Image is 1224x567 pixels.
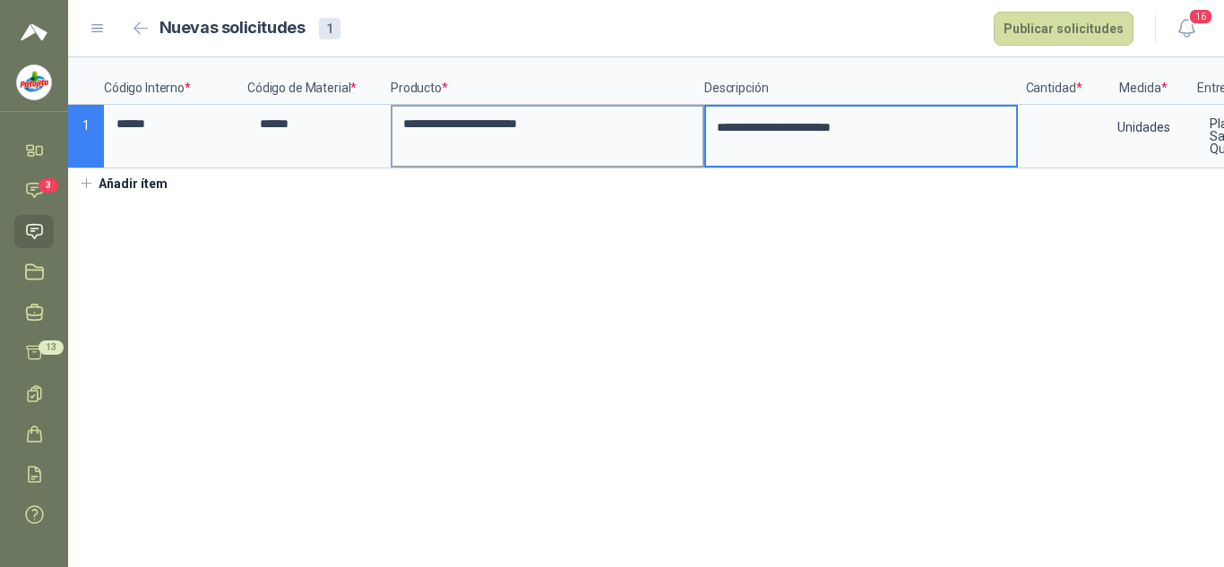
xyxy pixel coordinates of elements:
[391,57,704,105] p: Producto
[17,65,51,99] img: Company Logo
[39,340,64,355] span: 13
[1188,8,1213,25] span: 16
[1091,107,1195,148] div: Unidades
[704,57,1018,105] p: Descripción
[319,18,340,39] div: 1
[159,15,306,41] h2: Nuevas solicitudes
[68,105,104,168] p: 1
[247,57,391,105] p: Código de Material
[994,12,1133,46] button: Publicar solicitudes
[104,57,247,105] p: Código Interno
[39,178,58,193] span: 3
[1018,57,1090,105] p: Cantidad
[14,174,54,207] a: 3
[21,21,47,43] img: Logo peakr
[1090,57,1197,105] p: Medida
[68,168,178,199] button: Añadir ítem
[14,336,54,369] a: 13
[1170,13,1202,45] button: 16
